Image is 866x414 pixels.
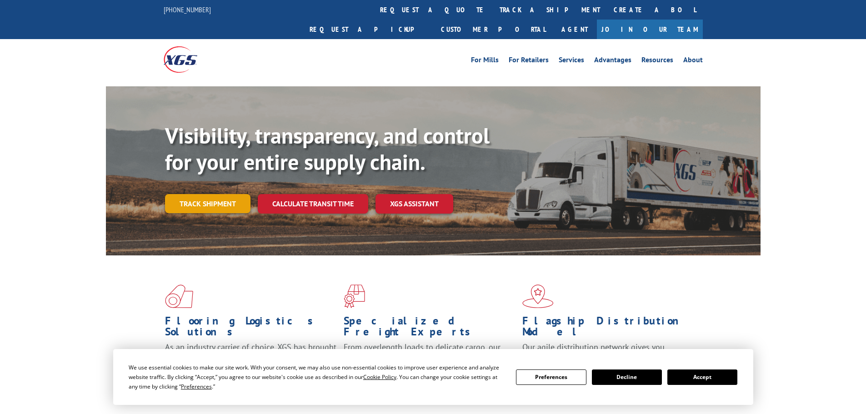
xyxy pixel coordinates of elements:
[375,194,453,214] a: XGS ASSISTANT
[559,56,584,66] a: Services
[303,20,434,39] a: Request a pickup
[641,56,673,66] a: Resources
[165,284,193,308] img: xgs-icon-total-supply-chain-intelligence-red
[434,20,552,39] a: Customer Portal
[344,284,365,308] img: xgs-icon-focused-on-flooring-red
[592,369,662,385] button: Decline
[181,383,212,390] span: Preferences
[597,20,703,39] a: Join Our Team
[129,363,505,391] div: We use essential cookies to make our site work. With your consent, we may also use non-essential ...
[165,342,336,374] span: As an industry carrier of choice, XGS has brought innovation and dedication to flooring logistics...
[522,342,690,363] span: Our agile distribution network gives you nationwide inventory management on demand.
[165,121,490,176] b: Visibility, transparency, and control for your entire supply chain.
[594,56,631,66] a: Advantages
[165,194,250,213] a: Track shipment
[516,369,586,385] button: Preferences
[258,194,368,214] a: Calculate transit time
[471,56,499,66] a: For Mills
[522,315,694,342] h1: Flagship Distribution Model
[363,373,396,381] span: Cookie Policy
[552,20,597,39] a: Agent
[344,342,516,382] p: From overlength loads to delicate cargo, our experienced staff knows the best way to move your fr...
[683,56,703,66] a: About
[344,315,516,342] h1: Specialized Freight Experts
[667,369,737,385] button: Accept
[509,56,549,66] a: For Retailers
[165,315,337,342] h1: Flooring Logistics Solutions
[164,5,211,14] a: [PHONE_NUMBER]
[522,284,554,308] img: xgs-icon-flagship-distribution-model-red
[113,349,753,405] div: Cookie Consent Prompt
